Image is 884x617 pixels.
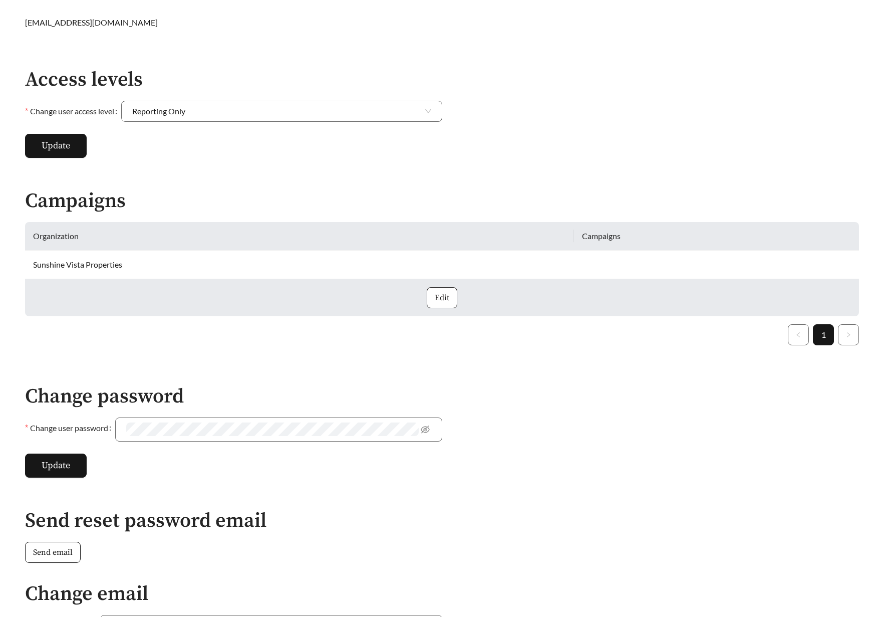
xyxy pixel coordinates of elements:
[25,101,121,122] label: Change user access level
[25,251,574,279] td: Sunshine Vista Properties
[25,583,442,605] h2: Change email
[25,190,859,212] h2: Campaigns
[435,292,449,304] span: Edit
[845,332,851,338] span: right
[574,222,859,251] th: Campaigns
[788,324,809,345] li: Previous Page
[25,454,87,478] button: Update
[42,139,70,152] span: Update
[25,542,81,563] button: Send email
[42,459,70,472] span: Update
[813,325,833,345] a: 1
[421,425,430,434] span: eye-invisible
[126,423,419,436] input: Change user password
[25,69,442,91] h2: Access levels
[33,546,73,558] span: Send email
[25,222,574,251] th: Organization
[132,101,431,121] span: Reporting Only
[838,324,859,345] button: right
[25,17,859,29] div: [EMAIL_ADDRESS][DOMAIN_NAME]
[788,324,809,345] button: left
[795,332,801,338] span: left
[25,418,115,439] label: Change user password
[813,324,834,345] li: 1
[25,385,442,407] h2: Change password
[25,510,859,532] h2: Send reset password email
[838,324,859,345] li: Next Page
[25,134,87,158] button: Update
[427,287,457,308] button: Edit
